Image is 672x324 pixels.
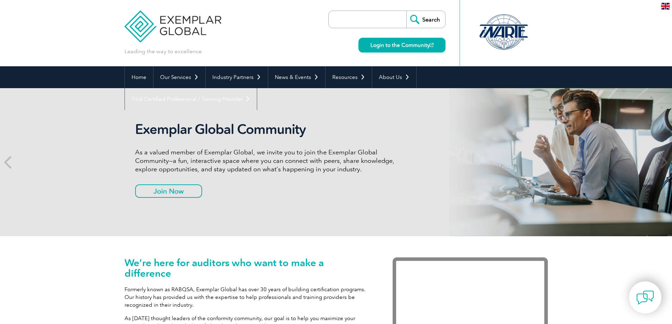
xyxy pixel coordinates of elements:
[125,257,371,279] h1: We’re here for auditors who want to make a difference
[153,66,205,88] a: Our Services
[358,38,446,53] a: Login to the Community
[125,286,371,309] p: Formerly known as RABQSA, Exemplar Global has over 30 years of building certification programs. O...
[125,88,257,110] a: Find Certified Professional / Training Provider
[135,184,202,198] a: Join Now
[135,121,400,137] h2: Exemplar Global Community
[372,66,416,88] a: About Us
[326,66,372,88] a: Resources
[430,43,434,47] img: open_square.png
[268,66,325,88] a: News & Events
[125,66,153,88] a: Home
[206,66,268,88] a: Industry Partners
[135,148,400,173] p: As a valued member of Exemplar Global, we invite you to join the Exemplar Global Community—a fun,...
[661,3,670,10] img: en
[125,48,202,55] p: Leading the way to excellence
[636,289,654,306] img: contact-chat.png
[406,11,445,28] input: Search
